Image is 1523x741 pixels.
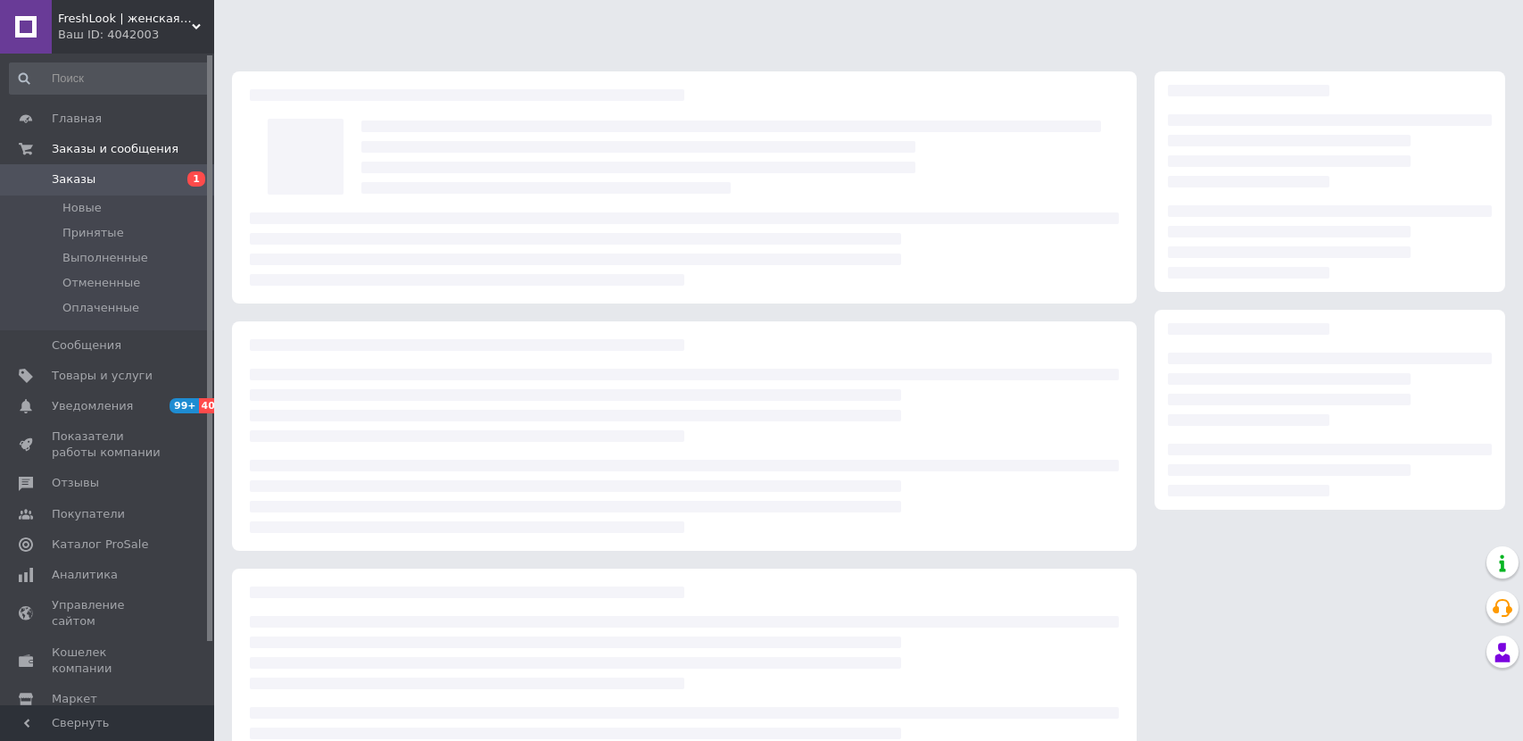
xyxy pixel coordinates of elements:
[199,398,219,413] span: 40
[52,337,121,354] span: Сообщения
[52,368,153,384] span: Товары и услуги
[52,597,165,629] span: Управление сайтом
[52,429,165,461] span: Показатели работы компании
[58,11,192,27] span: FreshLook | женская одежда
[62,275,140,291] span: Отмененные
[170,398,199,413] span: 99+
[52,141,178,157] span: Заказы и сообщения
[62,250,148,266] span: Выполненные
[52,475,99,491] span: Отзывы
[62,200,102,216] span: Новые
[52,398,133,414] span: Уведомления
[52,171,95,187] span: Заказы
[52,691,97,707] span: Маркет
[52,567,118,583] span: Аналитика
[62,300,139,316] span: Оплаченные
[52,506,125,522] span: Покупатели
[62,225,124,241] span: Принятые
[187,171,205,187] span: 1
[58,27,214,43] div: Ваш ID: 4042003
[52,111,102,127] span: Главная
[52,537,148,553] span: Каталог ProSale
[52,645,165,677] span: Кошелек компании
[9,62,210,95] input: Поиск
